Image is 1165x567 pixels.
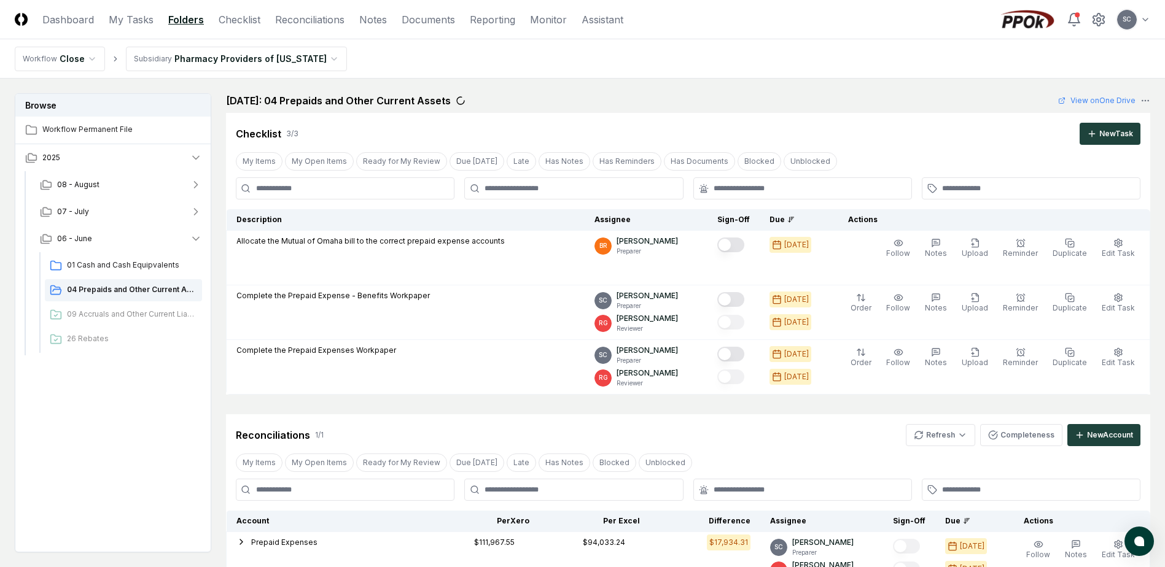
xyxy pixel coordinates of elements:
div: $94,033.24 [583,537,625,548]
button: Follow [884,345,913,371]
span: Upload [962,303,988,312]
nav: breadcrumb [15,47,347,71]
button: Ready for My Review [356,453,447,472]
button: Upload [959,236,991,261]
span: Reminder [1003,249,1038,258]
span: SC [774,542,783,552]
button: Mark complete [893,539,920,553]
a: Checklist [219,12,260,27]
button: Mark complete [717,315,744,330]
span: SC [599,296,607,305]
button: Notes [922,236,949,261]
button: Reminder [1000,290,1040,316]
span: 07 - July [57,206,89,217]
button: NewTask [1080,123,1140,145]
span: Edit Task [1102,303,1135,312]
button: Blocked [593,453,636,472]
button: Has Notes [539,453,590,472]
button: NewAccount [1067,424,1140,446]
span: Reminder [1003,303,1038,312]
div: New Account [1087,430,1133,441]
div: [DATE] [784,317,809,328]
div: Due [770,214,819,225]
a: 04 Prepaids and Other Current Assets [45,279,202,301]
span: Notes [925,249,947,258]
a: Folders [168,12,204,27]
span: Edit Task [1102,550,1135,559]
button: Reminder [1000,345,1040,371]
a: 09 Accruals and Other Current Liabilities [45,304,202,326]
div: Subsidiary [134,53,172,64]
p: Preparer [792,548,854,557]
div: Account [236,515,419,526]
button: Duplicate [1050,236,1089,261]
div: Actions [1014,515,1140,526]
span: Workflow Permanent File [42,124,202,135]
button: atlas-launcher [1124,526,1154,556]
button: 07 - July [30,198,212,225]
button: Unblocked [639,453,692,472]
span: Upload [962,249,988,258]
button: Due Today [450,152,504,171]
div: Reconciliations [236,428,310,442]
span: Duplicate [1053,249,1087,258]
th: Sign-Off [883,511,935,532]
button: Prepaid Expenses [251,537,318,548]
span: Order [851,358,871,367]
p: Preparer [617,301,678,310]
button: Duplicate [1050,345,1089,371]
span: Follow [1026,550,1050,559]
button: SC [1116,9,1138,31]
button: Edit Task [1099,236,1137,261]
div: Due [945,515,994,526]
button: Unblocked [784,152,837,171]
th: Description [227,209,585,231]
button: My Open Items [285,453,354,472]
a: Documents [402,12,455,27]
span: Edit Task [1102,358,1135,367]
button: Refresh [906,424,975,446]
a: 01 Cash and Cash Equipvalents [45,255,202,277]
th: Difference [650,511,760,532]
a: Workflow Permanent File [15,117,212,144]
p: Allocate the Mutual of Omaha bill to the correct prepaid expense accounts [236,236,505,247]
div: [DATE] [784,239,809,250]
button: My Items [236,152,282,171]
span: RG [599,318,608,328]
span: Follow [886,358,910,367]
span: RG [599,373,608,382]
span: Edit Task [1102,249,1135,258]
div: [DATE] [784,294,809,305]
span: BR [599,241,607,250]
a: Assistant [582,12,623,27]
button: Mark complete [717,292,744,307]
div: Actions [838,214,1140,225]
th: Assignee [585,209,707,231]
div: $111,967.55 [474,537,515,548]
button: Notes [922,345,949,371]
button: My Open Items [285,152,354,171]
p: [PERSON_NAME] [617,236,678,247]
button: Has Reminders [593,152,661,171]
button: Late [507,152,536,171]
h3: Browse [15,94,211,117]
button: Edit Task [1099,537,1137,563]
div: 2025 [15,171,212,358]
button: Upload [959,290,991,316]
span: SC [1123,15,1131,24]
button: Order [848,345,874,371]
p: Preparer [617,247,678,256]
div: Workflow [23,53,57,64]
button: Has Documents [664,152,735,171]
button: Has Notes [539,152,590,171]
a: View onOne Drive [1058,95,1136,106]
a: My Tasks [109,12,154,27]
p: Reviewer [617,324,678,333]
span: Prepaid Expenses [251,538,318,547]
button: Completeness [980,424,1062,446]
span: 08 - August [57,179,99,190]
span: Follow [886,249,910,258]
button: Mark complete [717,369,744,384]
p: Complete the Prepaid Expense - Benefits Workpaper [236,290,430,301]
button: Mark complete [717,347,744,361]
